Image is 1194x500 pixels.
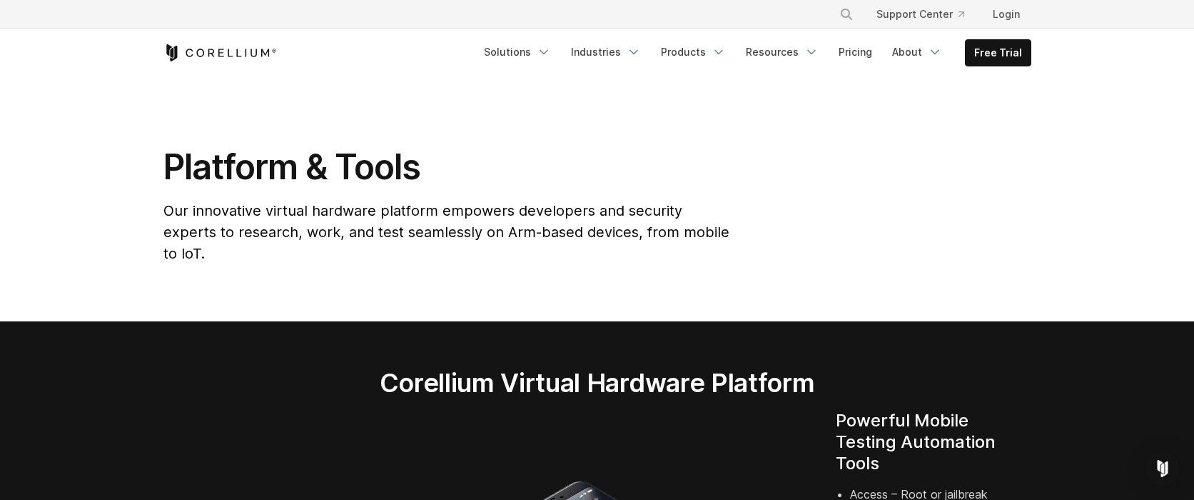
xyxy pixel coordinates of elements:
[981,1,1031,27] a: Login
[475,39,1031,66] div: Navigation Menu
[834,1,859,27] button: Search
[163,146,732,189] h1: Platform & Tools
[865,1,976,27] a: Support Center
[163,44,277,61] a: Corellium Home
[1145,451,1180,486] div: Open Intercom Messenger
[313,367,881,399] h2: Corellium Virtual Hardware Platform
[830,39,881,65] a: Pricing
[475,39,560,65] a: Solutions
[562,39,649,65] a: Industries
[163,202,729,262] span: Our innovative virtual hardware platform empowers developers and security experts to research, wo...
[884,39,951,65] a: About
[822,1,1031,27] div: Navigation Menu
[836,410,1031,474] h4: Powerful Mobile Testing Automation Tools
[737,39,827,65] a: Resources
[966,40,1031,66] a: Free Trial
[652,39,734,65] a: Products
